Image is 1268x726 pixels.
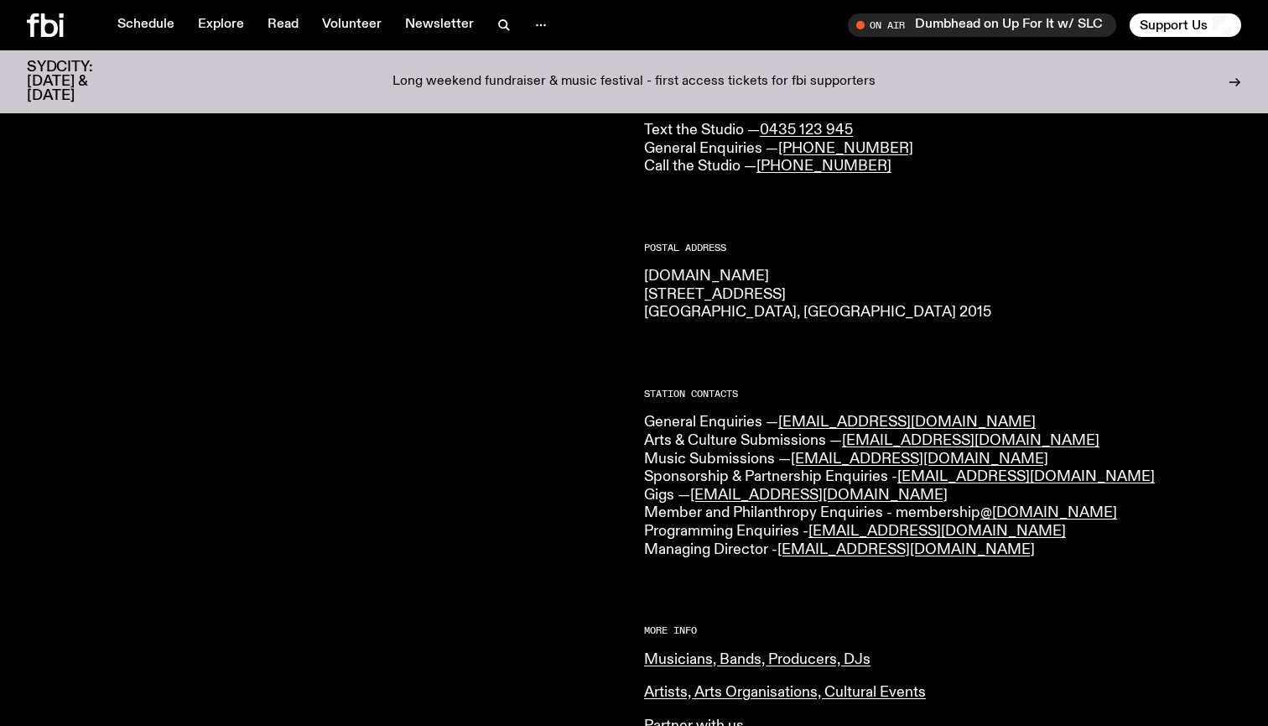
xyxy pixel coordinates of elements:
h2: Postal Address [644,243,1241,253]
a: [EMAIL_ADDRESS][DOMAIN_NAME] [778,415,1036,430]
a: Newsletter [395,13,484,37]
a: [PHONE_NUMBER] [778,141,913,156]
a: Artists, Arts Organisations, Cultural Events [644,685,926,700]
a: [EMAIL_ADDRESS][DOMAIN_NAME] [808,524,1066,539]
p: General Enquiries — Arts & Culture Submissions — Music Submissions — Sponsorship & Partnership En... [644,414,1241,559]
a: [PHONE_NUMBER] [756,159,891,174]
span: Support Us [1140,18,1208,33]
button: On AirDumbhead on Up For It w/ SLC [848,13,1116,37]
a: [EMAIL_ADDRESS][DOMAIN_NAME] [842,433,1099,448]
a: Schedule [107,13,184,37]
p: Text the Studio — General Enquiries — Call the Studio — [644,122,1241,176]
p: [DOMAIN_NAME] [STREET_ADDRESS] [GEOGRAPHIC_DATA], [GEOGRAPHIC_DATA] 2015 [644,268,1241,322]
h3: SYDCITY: [DATE] & [DATE] [27,60,134,103]
a: Volunteer [312,13,392,37]
a: 0435 123 945 [760,123,853,138]
a: Read [257,13,309,37]
h2: Station Contacts [644,389,1241,399]
h2: More Info [644,626,1241,635]
a: [EMAIL_ADDRESS][DOMAIN_NAME] [897,469,1155,484]
p: Long weekend fundraiser & music festival - first access tickets for fbi supporters [392,75,876,90]
a: @[DOMAIN_NAME] [980,505,1117,520]
a: [EMAIL_ADDRESS][DOMAIN_NAME] [791,452,1048,467]
a: [EMAIL_ADDRESS][DOMAIN_NAME] [690,488,948,503]
button: Support Us [1130,13,1241,37]
a: [EMAIL_ADDRESS][DOMAIN_NAME] [777,542,1035,557]
a: Explore [188,13,254,37]
a: Musicians, Bands, Producers, DJs [644,652,870,667]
